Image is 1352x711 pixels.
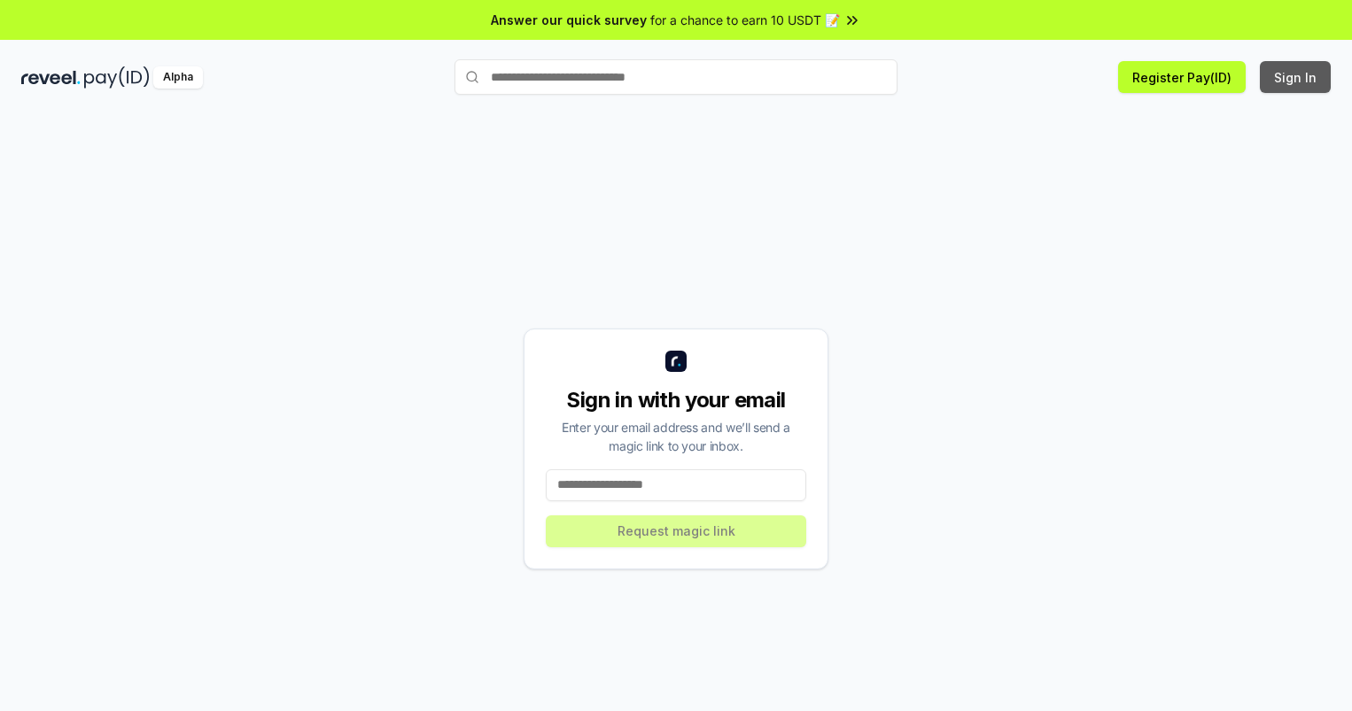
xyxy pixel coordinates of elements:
[546,418,806,455] div: Enter your email address and we’ll send a magic link to your inbox.
[153,66,203,89] div: Alpha
[1260,61,1331,93] button: Sign In
[665,351,687,372] img: logo_small
[650,11,840,29] span: for a chance to earn 10 USDT 📝
[546,386,806,414] div: Sign in with your email
[84,66,150,89] img: pay_id
[21,66,81,89] img: reveel_dark
[491,11,647,29] span: Answer our quick survey
[1118,61,1246,93] button: Register Pay(ID)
